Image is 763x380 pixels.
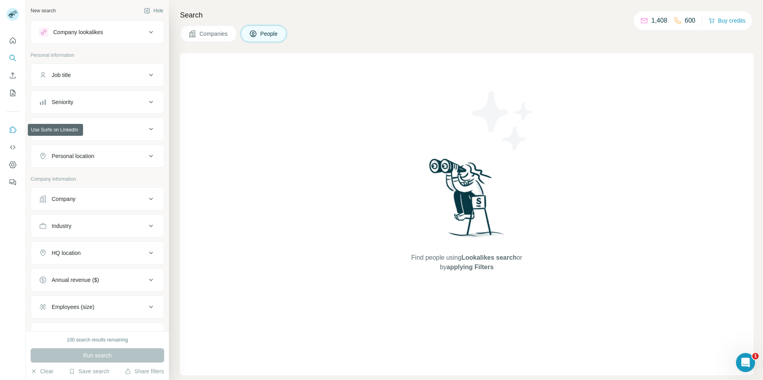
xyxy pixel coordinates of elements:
[31,367,53,375] button: Clear
[52,195,76,203] div: Company
[52,71,71,79] div: Job title
[31,176,164,183] p: Company information
[52,330,84,338] div: Technologies
[52,222,72,230] div: Industry
[31,52,164,59] p: Personal information
[31,66,164,85] button: Job title
[67,336,128,343] div: 100 search results remaining
[125,367,164,375] button: Share filters
[31,324,164,343] button: Technologies
[199,30,229,38] span: Companies
[6,51,19,65] button: Search
[31,120,164,139] button: Department
[31,189,164,208] button: Company
[6,140,19,154] button: Use Surfe API
[138,5,169,17] button: Hide
[53,28,103,36] div: Company lookalikes
[426,156,508,245] img: Surfe Illustration - Woman searching with binoculars
[752,353,759,359] span: 1
[403,253,530,272] span: Find people using or by
[6,158,19,172] button: Dashboard
[31,297,164,316] button: Employees (size)
[467,85,538,156] img: Surfe Illustration - Stars
[31,23,164,42] button: Company lookalikes
[52,276,99,284] div: Annual revenue ($)
[6,123,19,137] button: Use Surfe on LinkedIn
[31,216,164,235] button: Industry
[6,175,19,189] button: Feedback
[52,98,73,106] div: Seniority
[736,353,755,372] iframe: Intercom live chat
[709,15,746,26] button: Buy credits
[6,68,19,83] button: Enrich CSV
[31,243,164,262] button: HQ location
[31,270,164,289] button: Annual revenue ($)
[31,93,164,112] button: Seniority
[31,7,56,14] div: New search
[180,10,753,21] h4: Search
[447,264,494,270] span: applying Filters
[31,147,164,166] button: Personal location
[52,125,81,133] div: Department
[651,16,667,25] p: 1,408
[260,30,279,38] span: People
[685,16,695,25] p: 600
[6,33,19,48] button: Quick start
[461,254,517,261] span: Lookalikes search
[52,303,94,311] div: Employees (size)
[52,152,94,160] div: Personal location
[6,86,19,100] button: My lists
[69,367,109,375] button: Save search
[52,249,81,257] div: HQ location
